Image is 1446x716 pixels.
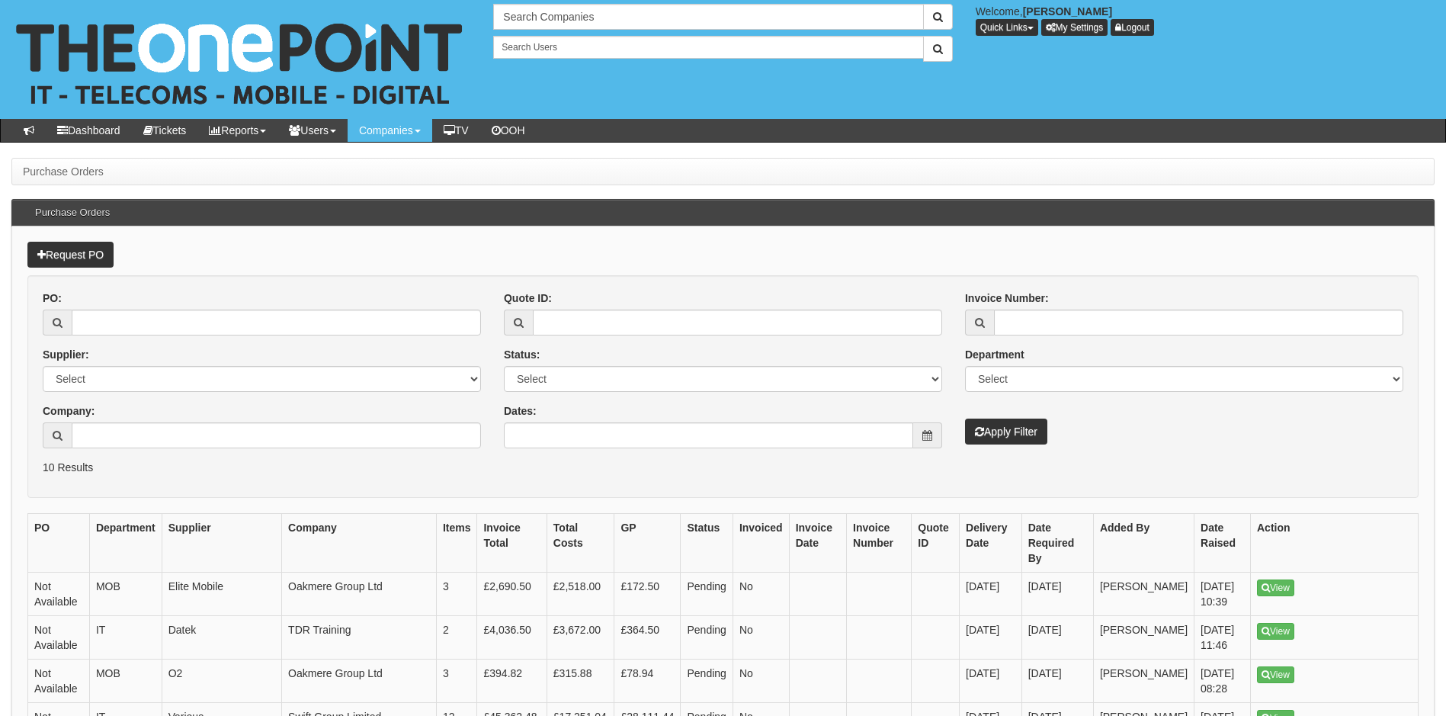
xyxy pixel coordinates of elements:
p: 10 Results [43,460,1403,475]
td: £172.50 [614,573,681,616]
td: MOB [89,573,162,616]
th: Total Costs [547,514,614,573]
td: [DATE] [960,616,1022,660]
th: Invoiced [733,514,789,573]
th: Date Required By [1021,514,1093,573]
a: Dashboard [46,119,132,142]
th: PO [28,514,90,573]
td: [DATE] [1021,616,1093,660]
label: Supplier: [43,347,89,362]
label: Company: [43,403,95,419]
td: Pending [681,616,733,660]
td: £3,672.00 [547,616,614,660]
h3: Purchase Orders [27,200,117,226]
li: Purchase Orders [23,164,104,179]
td: [DATE] [960,573,1022,616]
td: Not Available [28,616,90,660]
a: Request PO [27,242,114,268]
td: Oakmere Group Ltd [282,573,437,616]
td: [DATE] [1021,573,1093,616]
th: Invoice Number [847,514,912,573]
td: Oakmere Group Ltd [282,660,437,703]
input: Search Companies [493,4,923,30]
td: Elite Mobile [162,573,281,616]
div: Welcome, [964,4,1446,36]
th: Company [282,514,437,573]
a: View [1257,666,1294,683]
td: TDR Training [282,616,437,660]
a: TV [432,119,480,142]
td: [PERSON_NAME] [1093,573,1194,616]
td: £78.94 [614,660,681,703]
td: IT [89,616,162,660]
th: Delivery Date [960,514,1022,573]
th: Quote ID [912,514,960,573]
td: [DATE] [1021,660,1093,703]
a: Tickets [132,119,198,142]
td: [PERSON_NAME] [1093,660,1194,703]
label: PO: [43,291,62,306]
td: No [733,616,789,660]
td: £4,036.50 [477,616,547,660]
td: 2 [436,616,477,660]
th: Invoice Total [477,514,547,573]
td: [DATE] 08:28 [1194,660,1251,703]
td: No [733,573,789,616]
td: £2,690.50 [477,573,547,616]
th: GP [614,514,681,573]
th: Invoice Date [789,514,846,573]
label: Department [965,347,1024,362]
th: Date Raised [1194,514,1251,573]
label: Quote ID: [504,291,552,306]
a: View [1257,623,1294,640]
td: Datek [162,616,281,660]
label: Status: [504,347,540,362]
button: Quick Links [976,19,1038,36]
td: Not Available [28,660,90,703]
b: [PERSON_NAME] [1023,5,1112,18]
input: Search Users [493,36,923,59]
a: OOH [480,119,537,142]
td: [PERSON_NAME] [1093,616,1194,660]
td: £364.50 [614,616,681,660]
label: Dates: [504,403,537,419]
button: Apply Filter [965,419,1047,445]
td: £315.88 [547,660,614,703]
th: Status [681,514,733,573]
th: Added By [1093,514,1194,573]
td: O2 [162,660,281,703]
a: View [1257,580,1294,596]
td: [DATE] 10:39 [1194,573,1251,616]
td: No [733,660,789,703]
a: Logout [1111,19,1154,36]
td: [DATE] [960,660,1022,703]
td: 3 [436,660,477,703]
td: Pending [681,573,733,616]
a: My Settings [1041,19,1108,36]
td: [DATE] 11:46 [1194,616,1251,660]
a: Reports [197,119,277,142]
td: 3 [436,573,477,616]
a: Companies [348,119,432,142]
td: £2,518.00 [547,573,614,616]
td: Not Available [28,573,90,616]
th: Items [436,514,477,573]
th: Action [1251,514,1419,573]
a: Users [277,119,348,142]
th: Supplier [162,514,281,573]
th: Department [89,514,162,573]
label: Invoice Number: [965,291,1049,306]
td: £394.82 [477,660,547,703]
td: Pending [681,660,733,703]
td: MOB [89,660,162,703]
